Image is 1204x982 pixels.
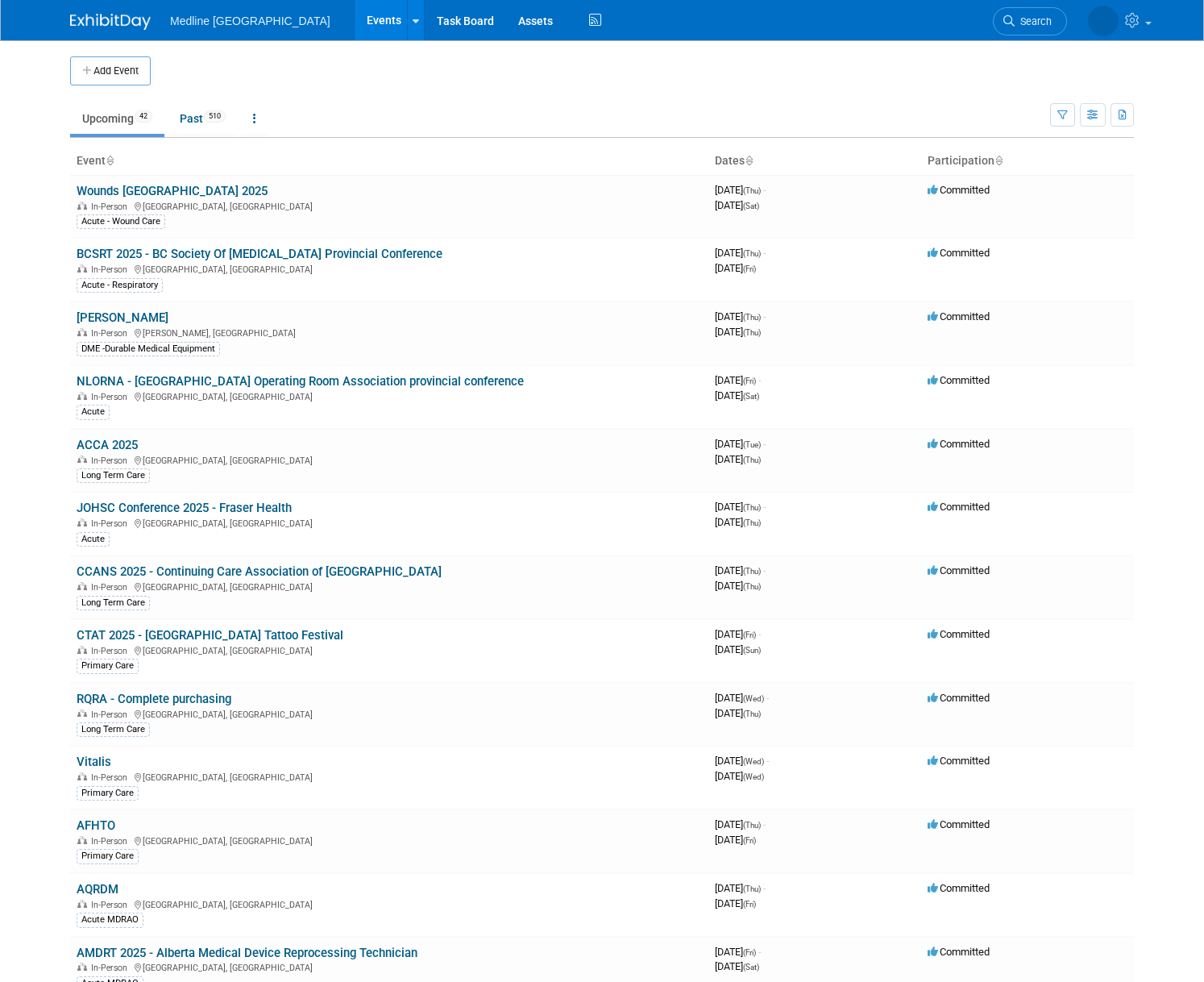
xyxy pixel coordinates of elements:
[743,503,761,512] span: (Thu)
[715,564,766,576] span: [DATE]
[743,948,756,957] span: (Fri)
[743,694,764,703] span: (Wed)
[743,709,761,718] span: (Thu)
[763,564,766,576] span: -
[77,389,702,402] div: [GEOGRAPHIC_DATA], [GEOGRAPHIC_DATA]
[91,963,132,973] span: In-Person
[993,7,1067,35] a: Search
[77,518,87,526] img: In-Person Event
[743,963,759,972] span: (Sat)
[763,310,766,322] span: -
[743,328,761,337] span: (Thu)
[743,582,761,591] span: (Thu)
[758,628,761,640] span: -
[763,247,766,259] span: -
[77,438,138,452] a: ACCA 2025
[928,184,990,196] span: Committed
[91,328,132,339] span: In-Person
[758,946,761,958] span: -
[763,818,766,830] span: -
[77,582,87,590] img: In-Person Event
[77,564,442,579] a: CCANS 2025 - Continuing Care Association of [GEOGRAPHIC_DATA]
[106,154,114,167] a: Sort by Event Name
[77,770,702,783] div: [GEOGRAPHIC_DATA], [GEOGRAPHIC_DATA]
[715,501,766,513] span: [DATE]
[715,882,766,894] span: [DATE]
[928,628,990,640] span: Committed
[91,392,132,402] span: In-Person
[77,772,87,780] img: In-Person Event
[928,946,990,958] span: Committed
[91,900,132,910] span: In-Person
[77,456,87,464] img: In-Person Event
[77,659,139,673] div: Primary Care
[743,630,756,639] span: (Fri)
[758,374,761,386] span: -
[77,946,417,960] a: AMDRT 2025 - Alberta Medical Device Reprocessing Technician
[715,374,761,386] span: [DATE]
[91,202,132,212] span: In-Person
[77,628,343,643] a: CTAT 2025 - [GEOGRAPHIC_DATA] Tattoo Festival
[743,836,756,845] span: (Fri)
[77,960,702,973] div: [GEOGRAPHIC_DATA], [GEOGRAPHIC_DATA]
[715,326,761,338] span: [DATE]
[715,516,761,528] span: [DATE]
[928,247,990,259] span: Committed
[77,849,139,863] div: Primary Care
[77,262,702,275] div: [GEOGRAPHIC_DATA], [GEOGRAPHIC_DATA]
[1015,15,1052,27] span: Search
[77,722,150,737] div: Long Term Care
[715,184,766,196] span: [DATE]
[77,202,87,210] img: In-Person Event
[77,310,168,325] a: [PERSON_NAME]
[91,709,132,720] span: In-Person
[77,836,87,844] img: In-Person Event
[77,596,150,610] div: Long Term Care
[928,501,990,513] span: Committed
[743,249,761,258] span: (Thu)
[928,818,990,830] span: Committed
[91,264,132,275] span: In-Person
[743,646,761,655] span: (Sun)
[77,392,87,400] img: In-Person Event
[91,772,132,783] span: In-Person
[715,692,769,704] span: [DATE]
[928,310,990,322] span: Committed
[715,262,756,274] span: [DATE]
[77,328,87,336] img: In-Person Event
[77,264,87,273] img: In-Person Event
[204,110,226,123] span: 510
[77,214,165,229] div: Acute - Wound Care
[77,278,163,293] div: Acute - Respiratory
[70,148,708,175] th: Event
[715,755,769,767] span: [DATE]
[766,755,769,767] span: -
[77,646,87,654] img: In-Person Event
[715,199,759,211] span: [DATE]
[745,154,753,167] a: Sort by Start Date
[77,709,87,718] img: In-Person Event
[70,103,164,134] a: Upcoming42
[77,516,702,529] div: [GEOGRAPHIC_DATA], [GEOGRAPHIC_DATA]
[743,900,756,909] span: (Fri)
[77,755,111,769] a: Vitalis
[135,110,152,123] span: 42
[70,14,151,30] img: ExhibitDay
[77,468,150,483] div: Long Term Care
[77,532,110,547] div: Acute
[715,580,761,592] span: [DATE]
[743,377,756,385] span: (Fri)
[715,643,761,655] span: [DATE]
[743,518,761,527] span: (Thu)
[77,247,442,261] a: BCSRT 2025 - BC Society Of [MEDICAL_DATA] Provincial Conference
[743,821,761,830] span: (Thu)
[168,103,238,134] a: Past510
[91,836,132,847] span: In-Person
[743,884,761,893] span: (Thu)
[77,643,702,656] div: [GEOGRAPHIC_DATA], [GEOGRAPHIC_DATA]
[70,56,151,85] button: Add Event
[763,882,766,894] span: -
[77,184,268,198] a: Wounds [GEOGRAPHIC_DATA] 2025
[763,438,766,450] span: -
[766,692,769,704] span: -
